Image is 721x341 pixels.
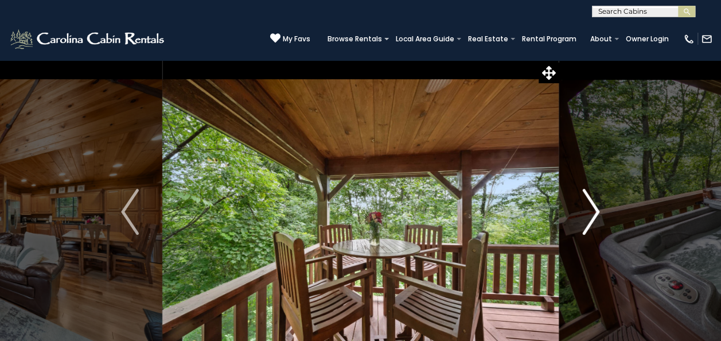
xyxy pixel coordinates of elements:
[701,33,712,45] img: mail-regular-white.png
[683,33,695,45] img: phone-regular-white.png
[270,33,310,45] a: My Favs
[283,34,310,44] span: My Favs
[620,31,675,47] a: Owner Login
[9,28,167,51] img: White-1-2.png
[121,189,138,235] img: arrow
[390,31,460,47] a: Local Area Guide
[584,31,618,47] a: About
[516,31,582,47] a: Rental Program
[462,31,514,47] a: Real Estate
[582,189,599,235] img: arrow
[322,31,388,47] a: Browse Rentals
